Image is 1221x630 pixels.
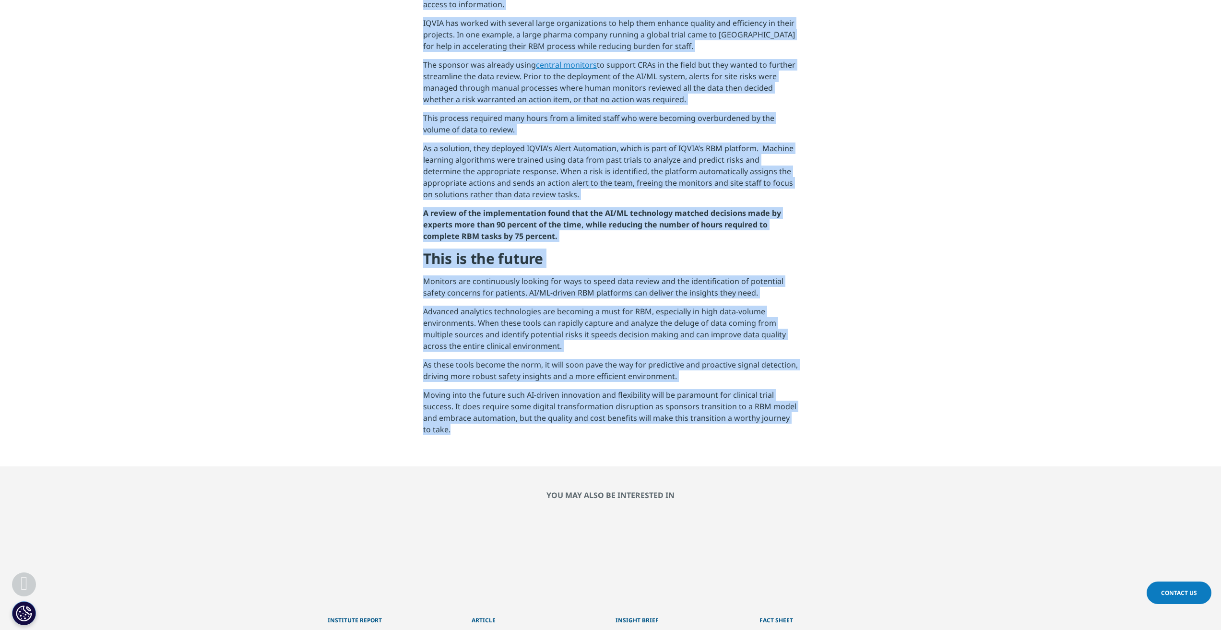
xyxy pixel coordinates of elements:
[423,249,798,275] h4: This is the future
[423,208,781,241] strong: A review of the implementation found that the AI/ML technology matched decisions made by experts ...
[472,606,606,625] div: Article
[328,606,462,625] div: Institute Report
[759,606,894,625] div: Fact Sheet
[423,143,798,207] p: As a solution, they deployed IQVIA’s Alert Automation, which is part of IQVIA’s RBM platform. Mac...
[423,112,798,143] p: This process required many hours from a limited staff who were becoming overburdened by the volum...
[423,389,798,442] p: Moving into the future such AI-driven innovation and flexibility will be paramount for clinical t...
[12,601,36,625] button: Cookies Settings
[536,59,597,70] a: central monitors
[1161,589,1197,597] span: Contact Us
[423,59,798,112] p: The sponsor was already using to support CRAs in the field but they wanted to further streamline ...
[328,490,894,500] h2: You may also be interested in
[423,306,798,359] p: Advanced analytics technologies are becoming a must for RBM, especially in high data-volume envir...
[1147,582,1211,604] a: Contact Us
[616,606,750,625] div: Insight Brief
[423,17,798,59] p: IQVIA has worked with several large organizations to help them enhance quality and efficiency in ...
[423,359,798,389] p: As these tools become the norm, it will soon pave the way for predictive and proactive signal det...
[423,275,798,306] p: Monitors are continuously looking for ways to speed data review and the identification of potenti...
